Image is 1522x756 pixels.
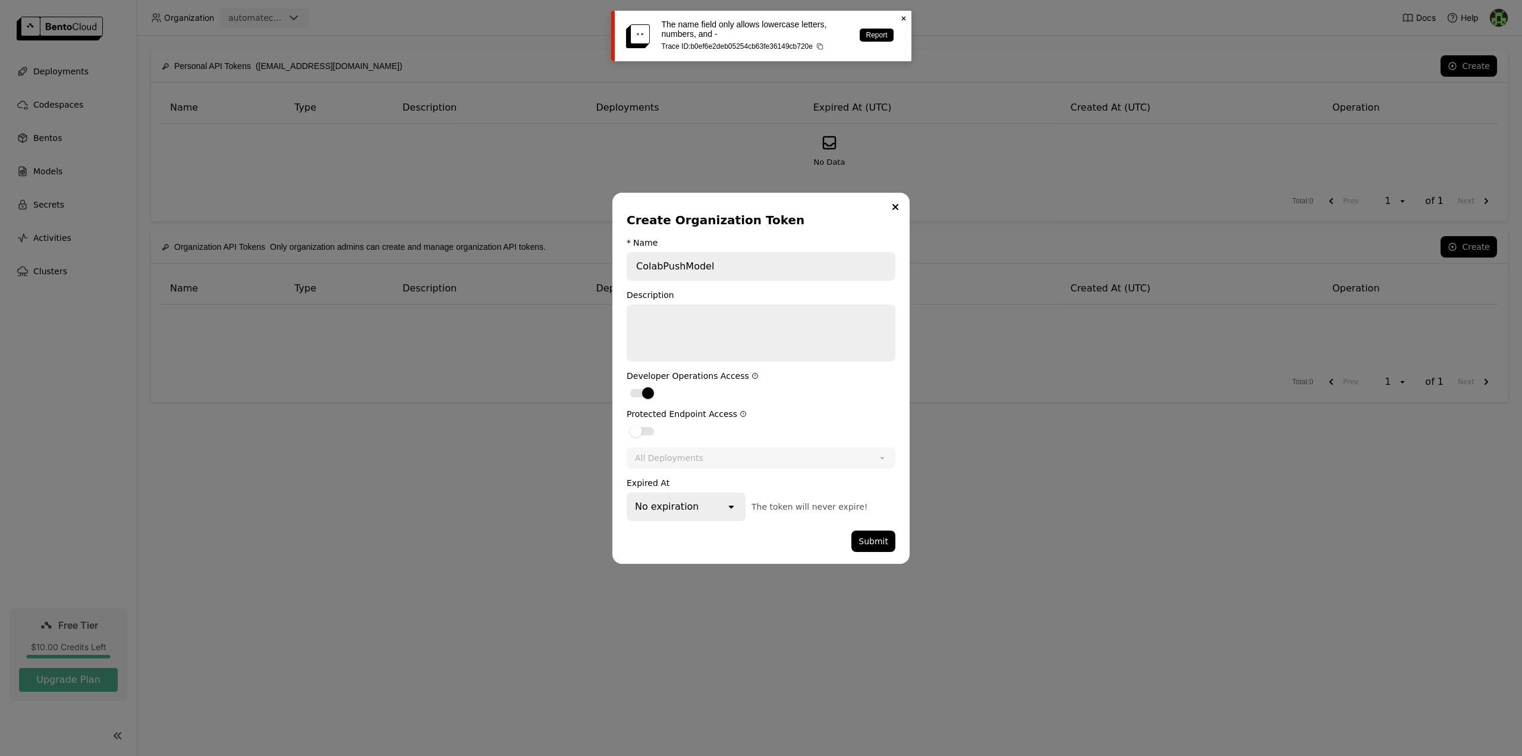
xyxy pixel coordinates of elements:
[627,409,895,419] div: Protected Endpoint Access
[751,502,867,512] span: The token will never expire!
[878,453,887,463] svg: open
[627,371,895,381] div: Developer Operations Access
[725,501,737,513] svg: open
[627,478,895,488] div: Expired At
[633,238,658,247] div: Name
[860,29,893,42] a: Report
[627,212,891,228] div: Create Organization Token
[635,500,699,514] div: No expiration
[662,20,848,39] p: The name field only allows lowercase letters, numbers, and -
[635,452,703,464] div: All Deployments
[627,290,895,300] div: Description
[899,14,908,23] svg: Close
[705,452,706,464] input: Selected All Deployments.
[662,42,848,51] p: Trace ID: b0ef6e2deb05254cb63fe36149cb720e
[612,193,910,564] div: dialog
[851,531,895,552] button: Submit
[888,200,902,214] button: Close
